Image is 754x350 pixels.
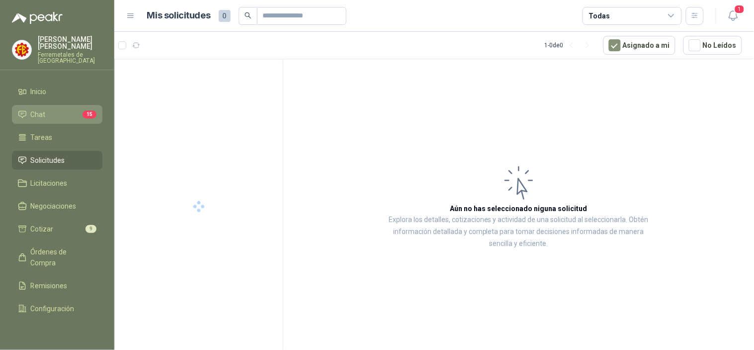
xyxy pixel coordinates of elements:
[12,82,102,101] a: Inicio
[147,8,211,23] h1: Mis solicitudes
[85,225,96,233] span: 9
[31,224,54,234] span: Cotizar
[31,155,65,166] span: Solicitudes
[31,132,53,143] span: Tareas
[724,7,742,25] button: 1
[31,178,68,189] span: Licitaciones
[12,299,102,318] a: Configuración
[545,37,595,53] div: 1 - 0 de 0
[31,86,47,97] span: Inicio
[31,246,93,268] span: Órdenes de Compra
[12,276,102,295] a: Remisiones
[603,36,675,55] button: Asignado a mi
[12,151,102,170] a: Solicitudes
[83,111,96,118] span: 15
[38,36,102,50] p: [PERSON_NAME] [PERSON_NAME]
[31,303,75,314] span: Configuración
[734,4,745,14] span: 1
[12,197,102,216] a: Negociaciones
[12,322,102,341] a: Manuales y ayuda
[31,109,46,120] span: Chat
[12,242,102,272] a: Órdenes de Compra
[12,12,63,24] img: Logo peakr
[31,201,77,212] span: Negociaciones
[383,214,655,250] p: Explora los detalles, cotizaciones y actividad de una solicitud al seleccionarla. Obtén informaci...
[589,10,610,21] div: Todas
[12,174,102,193] a: Licitaciones
[219,10,231,22] span: 0
[12,40,31,59] img: Company Logo
[12,105,102,124] a: Chat15
[450,203,587,214] h3: Aún no has seleccionado niguna solicitud
[12,220,102,238] a: Cotizar9
[38,52,102,64] p: Ferremetales de [GEOGRAPHIC_DATA]
[12,128,102,147] a: Tareas
[683,36,742,55] button: No Leídos
[31,280,68,291] span: Remisiones
[245,12,251,19] span: search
